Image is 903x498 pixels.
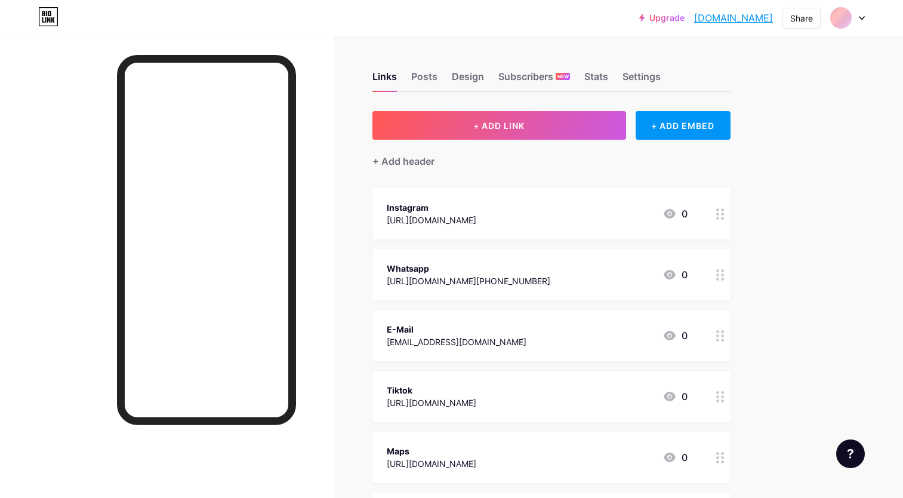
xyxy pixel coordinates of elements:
[387,445,476,457] div: Maps
[387,384,476,396] div: Tiktok
[639,13,685,23] a: Upgrade
[473,121,525,131] span: + ADD LINK
[372,111,626,140] button: + ADD LINK
[387,396,476,409] div: [URL][DOMAIN_NAME]
[662,450,688,465] div: 0
[387,275,550,287] div: [URL][DOMAIN_NAME][PHONE_NUMBER]
[387,457,476,470] div: [URL][DOMAIN_NAME]
[662,268,688,282] div: 0
[387,214,476,226] div: [URL][DOMAIN_NAME]
[584,69,608,91] div: Stats
[636,111,731,140] div: + ADD EMBED
[452,69,484,91] div: Design
[372,69,397,91] div: Links
[387,336,526,348] div: [EMAIL_ADDRESS][DOMAIN_NAME]
[498,69,570,91] div: Subscribers
[387,262,550,275] div: Whatsapp
[411,69,437,91] div: Posts
[662,207,688,221] div: 0
[372,154,434,168] div: + Add header
[557,73,569,80] span: NEW
[694,11,773,25] a: [DOMAIN_NAME]
[662,389,688,404] div: 0
[790,12,813,24] div: Share
[622,69,661,91] div: Settings
[662,328,688,343] div: 0
[387,323,526,336] div: E-Mail
[387,201,476,214] div: Instagram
